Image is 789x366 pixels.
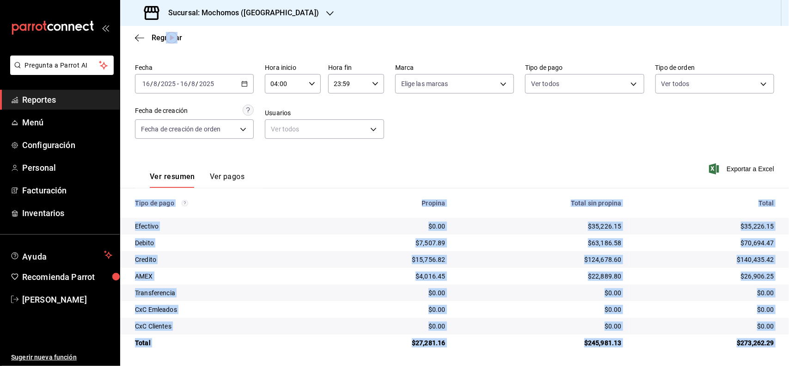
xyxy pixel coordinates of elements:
label: Marca [395,65,514,71]
div: $70,694.47 [636,238,774,248]
div: Total [135,338,315,347]
div: $245,981.13 [460,338,622,347]
div: navigation tabs [150,172,245,188]
div: Tipo de pago [135,199,315,207]
div: Efectivo [135,222,315,231]
div: $22,889.80 [460,272,622,281]
span: Elige las marcas [401,79,448,88]
input: -- [180,80,188,87]
span: Ayuda [22,249,100,261]
span: / [196,80,199,87]
div: $0.00 [330,305,445,314]
span: Configuración [22,139,112,151]
div: $0.00 [460,305,622,314]
div: $0.00 [636,322,774,331]
label: Tipo de orden [655,65,774,71]
span: Menú [22,116,112,129]
span: / [158,80,160,87]
div: $0.00 [636,305,774,314]
input: ---- [160,80,176,87]
div: $0.00 [330,288,445,298]
button: Regresar [135,33,182,42]
input: -- [142,80,150,87]
span: Ver todos [531,79,559,88]
div: $7,507.89 [330,238,445,248]
input: -- [191,80,196,87]
input: ---- [199,80,214,87]
div: $63,186.58 [460,238,622,248]
div: $27,281.16 [330,338,445,347]
div: Fecha de creación [135,106,188,116]
button: Pregunta a Parrot AI [10,56,114,75]
a: Pregunta a Parrot AI [6,67,114,77]
span: Inventarios [22,207,112,219]
div: $26,906.25 [636,272,774,281]
div: $0.00 [636,288,774,298]
label: Fecha [135,65,254,71]
div: $0.00 [460,288,622,298]
label: Hora fin [328,65,384,71]
span: / [150,80,153,87]
span: Recomienda Parrot [22,271,112,283]
input: -- [153,80,158,87]
span: Facturación [22,184,112,197]
span: Pregunta a Parrot AI [25,61,99,70]
div: $140,435.42 [636,255,774,264]
span: [PERSON_NAME] [22,293,112,306]
div: $0.00 [460,322,622,331]
svg: Los pagos realizados con Pay y otras terminales son montos brutos. [182,200,188,206]
span: Regresar [152,33,182,42]
div: Ver todos [265,119,384,139]
h3: Sucursal: Mochomos ([GEOGRAPHIC_DATA]) [161,7,319,19]
img: Tooltip marker [166,32,177,43]
div: $4,016.45 [330,272,445,281]
div: Debito [135,238,315,248]
span: Reportes [22,93,112,106]
span: - [177,80,179,87]
div: AMEX [135,272,315,281]
span: Fecha de creación de orden [141,124,220,134]
label: Usuarios [265,110,384,117]
div: Total [636,199,774,207]
div: Transferencia [135,288,315,298]
div: $35,226.15 [460,222,622,231]
button: Exportar a Excel [711,163,774,174]
span: Ver todos [661,79,690,88]
button: open_drawer_menu [102,24,109,31]
button: Ver resumen [150,172,195,188]
div: CxC Emleados [135,305,315,314]
div: Total sin propina [460,199,622,207]
div: $273,262.29 [636,338,774,347]
span: / [188,80,191,87]
span: Personal [22,161,112,174]
div: CxC Clientes [135,322,315,331]
label: Hora inicio [265,65,321,71]
div: Propina [330,199,445,207]
div: $124,678.60 [460,255,622,264]
div: Credito [135,255,315,264]
div: $0.00 [330,322,445,331]
span: Sugerir nueva función [11,353,112,362]
button: Ver pagos [210,172,245,188]
div: $0.00 [330,222,445,231]
div: $35,226.15 [636,222,774,231]
label: Tipo de pago [525,65,644,71]
div: $15,756.82 [330,255,445,264]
